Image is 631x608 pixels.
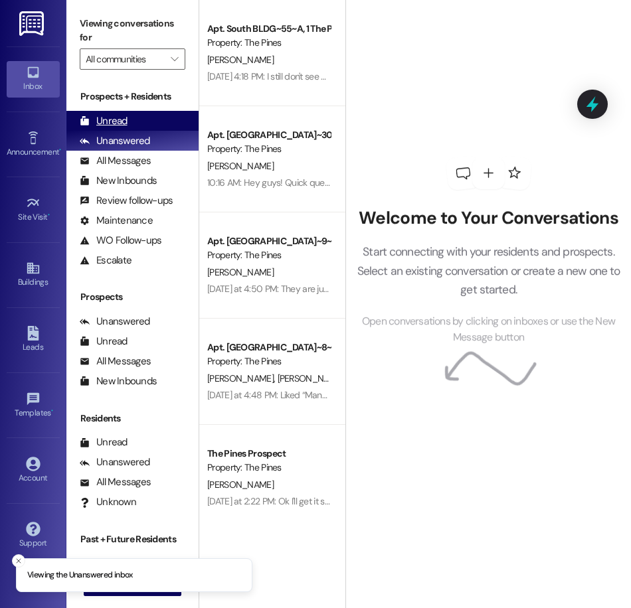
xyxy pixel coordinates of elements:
span: • [48,210,50,220]
input: All communities [86,48,164,70]
div: Unanswered [80,315,150,329]
div: Unanswered [80,134,150,148]
div: New Inbounds [80,174,157,188]
div: Escalate [80,254,132,267]
span: [PERSON_NAME] [207,479,274,491]
a: Site Visit • [7,192,60,228]
div: WO Follow-ups [80,234,161,248]
h2: Welcome to Your Conversations [355,208,622,229]
div: Apt. [GEOGRAPHIC_DATA]~9~D, 1 The Pines (Women's) North [207,234,330,248]
div: Prospects + Residents [66,90,199,104]
p: Start connecting with your residents and prospects. Select an existing conversation or create a n... [355,243,622,299]
span: [PERSON_NAME] [207,54,274,66]
div: All Messages [80,154,151,168]
a: Leads [7,322,60,358]
div: Unread [80,435,128,449]
a: Inbox [7,61,60,97]
a: Support [7,518,60,554]
span: • [51,406,53,416]
p: Viewing the Unanswered inbox [27,570,133,581]
div: Property: The Pines [207,248,330,262]
div: Property: The Pines [207,142,330,156]
i:  [171,54,178,64]
label: Viewing conversations for [80,13,185,48]
div: Apt. [GEOGRAPHIC_DATA]~8~D, 1 The Pines (Women's) North [207,341,330,354]
div: [DATE] at 2:22 PM: Ok I'll get it signed [207,495,346,507]
div: All Messages [80,354,151,368]
div: Past + Future Residents [66,532,199,546]
span: Open conversations by clicking on inboxes or use the New Message button [355,313,622,346]
div: Property: The Pines [207,461,330,475]
img: ResiDesk Logo [19,11,46,36]
div: New Inbounds [80,374,157,388]
div: Property: The Pines [207,36,330,50]
div: [DATE] at 4:50 PM: They are just on the upper part of the left side of the closet [207,283,508,295]
div: [DATE] 4:18 PM: I still don't see a balance on my resident portal. [207,70,446,82]
span: • [59,145,61,155]
div: Apt. [GEOGRAPHIC_DATA]~30~B, 1 The Pines (Men's) South [207,128,330,142]
button: Close toast [12,554,25,568]
a: Templates • [7,388,60,423]
div: Unread [80,114,128,128]
div: Residents [66,412,199,425]
div: Apt. South BLDG~55~A, 1 The Pines (Men's) South Guarantors [207,22,330,36]
div: Maintenance [80,214,153,228]
a: Account [7,453,60,489]
span: [PERSON_NAME] [207,266,274,278]
div: Unknown [80,495,136,509]
span: [PERSON_NAME] [278,372,344,384]
span: [PERSON_NAME] [207,160,274,172]
span: [PERSON_NAME] [207,372,278,384]
div: Unread [80,335,128,348]
div: Property: The Pines [207,354,330,368]
div: Review follow-ups [80,194,173,208]
div: All Messages [80,475,151,489]
div: Unanswered [80,455,150,469]
div: The Pines Prospect [207,447,330,461]
div: Prospects [66,290,199,304]
a: Buildings [7,257,60,293]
